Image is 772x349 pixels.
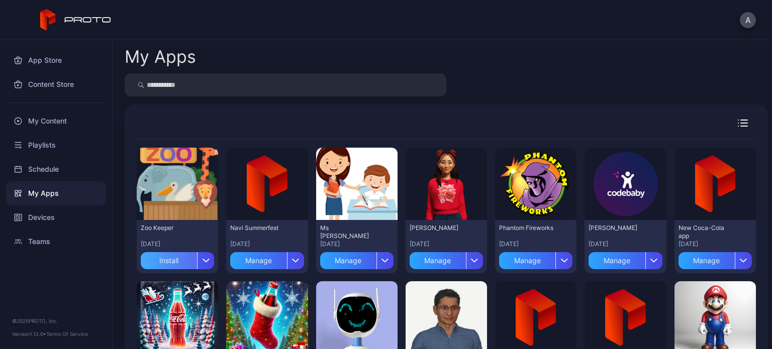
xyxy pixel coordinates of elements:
[230,248,304,269] button: Manage
[141,248,214,269] button: Install
[589,224,644,232] div: Alan Protobot
[6,157,106,181] a: Schedule
[230,252,286,269] div: Manage
[679,224,734,240] div: New Coca-Cola app
[410,248,483,269] button: Manage
[230,224,285,232] div: Navi Summerfest
[740,12,756,28] button: A
[410,252,466,269] div: Manage
[589,240,662,248] div: [DATE]
[679,240,752,248] div: [DATE]
[410,240,483,248] div: [DATE]
[46,331,88,337] a: Terms Of Service
[141,224,196,232] div: Zoo Keeper
[320,248,394,269] button: Manage
[320,252,376,269] div: Manage
[320,224,375,240] div: Ms Abby
[499,252,555,269] div: Manage
[589,248,662,269] button: Manage
[679,248,752,269] button: Manage
[410,224,465,232] div: Jenn Z
[6,205,106,229] a: Devices
[499,240,572,248] div: [DATE]
[6,109,106,133] a: My Content
[12,331,46,337] span: Version 1.12.0 •
[125,48,196,65] div: My Apps
[6,229,106,254] a: Teams
[499,248,572,269] button: Manage
[320,240,394,248] div: [DATE]
[589,252,645,269] div: Manage
[12,317,100,325] div: © 2025 PROTO, Inc.
[499,224,554,232] div: Phantom Fireworks
[141,240,214,248] div: [DATE]
[6,72,106,96] a: Content Store
[6,181,106,205] a: My Apps
[6,133,106,157] a: Playlists
[230,240,304,248] div: [DATE]
[6,48,106,72] a: App Store
[679,252,735,269] div: Manage
[141,252,197,269] div: Install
